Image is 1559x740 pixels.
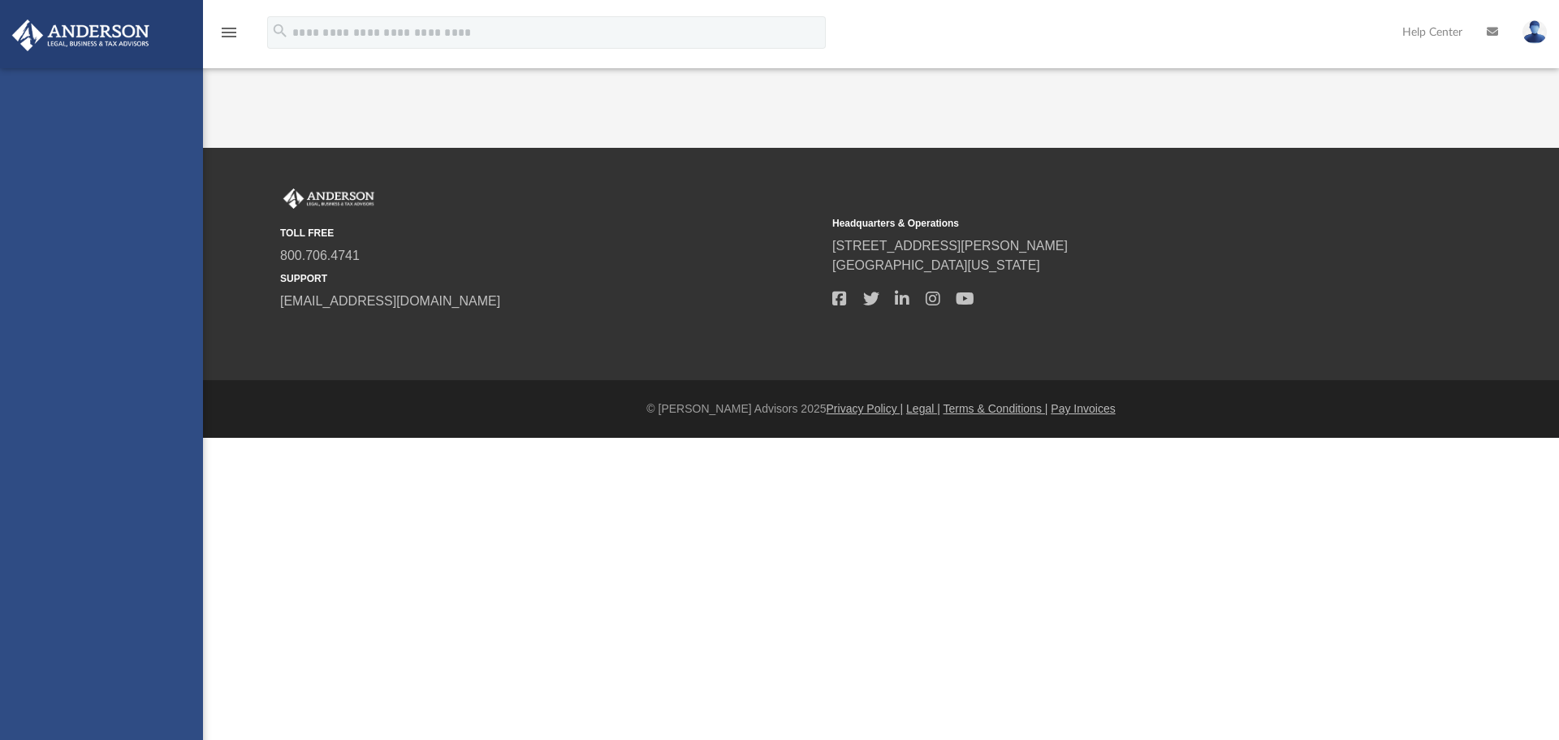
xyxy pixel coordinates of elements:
a: menu [219,31,239,42]
small: TOLL FREE [280,226,821,240]
img: User Pic [1522,20,1547,44]
a: Privacy Policy | [827,402,904,415]
i: search [271,22,289,40]
div: © [PERSON_NAME] Advisors 2025 [203,400,1559,418]
small: SUPPORT [280,271,821,286]
img: Anderson Advisors Platinum Portal [7,19,154,51]
a: 800.706.4741 [280,249,360,262]
a: [EMAIL_ADDRESS][DOMAIN_NAME] [280,294,500,308]
a: [STREET_ADDRESS][PERSON_NAME] [832,239,1068,253]
a: [GEOGRAPHIC_DATA][US_STATE] [832,258,1040,272]
i: menu [219,23,239,42]
img: Anderson Advisors Platinum Portal [280,188,378,210]
a: Terms & Conditions | [944,402,1048,415]
a: Legal | [906,402,940,415]
a: Pay Invoices [1051,402,1115,415]
small: Headquarters & Operations [832,216,1373,231]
